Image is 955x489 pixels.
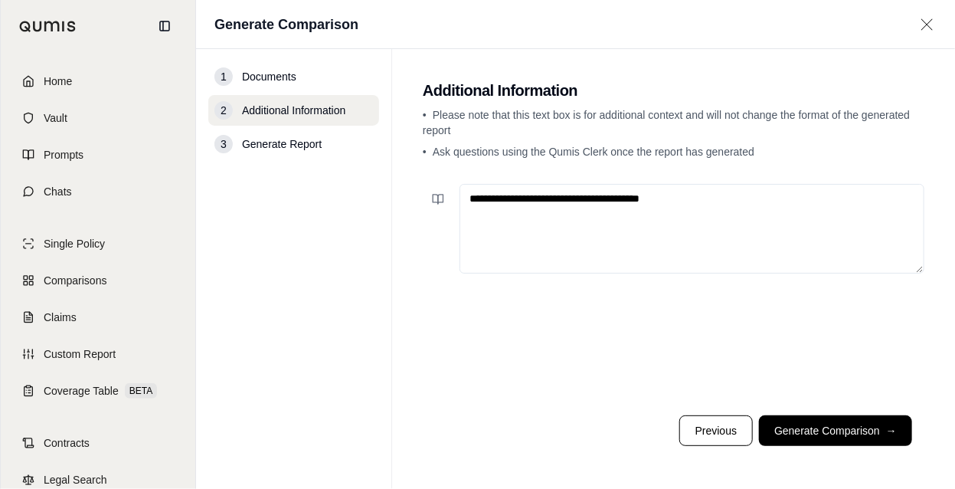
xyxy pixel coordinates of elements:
[125,383,157,399] span: BETA
[214,14,358,35] h1: Generate Comparison
[19,21,77,32] img: Qumis Logo
[44,236,105,251] span: Single Policy
[214,67,233,86] div: 1
[152,14,177,38] button: Collapse sidebar
[759,415,912,446] button: Generate Comparison→
[10,227,186,261] a: Single Policy
[10,101,186,135] a: Vault
[44,383,119,399] span: Coverage Table
[44,184,72,199] span: Chats
[423,109,910,136] span: Please note that this text box is for additional context and will not change the format of the ge...
[214,101,233,120] div: 2
[10,138,186,172] a: Prompts
[214,135,233,153] div: 3
[679,415,753,446] button: Previous
[433,146,754,158] span: Ask questions using the Qumis Clerk once the report has generated
[242,136,322,152] span: Generate Report
[44,273,106,288] span: Comparisons
[423,146,427,158] span: •
[10,374,186,408] a: Coverage TableBETA
[44,310,77,325] span: Claims
[423,109,427,121] span: •
[242,69,296,84] span: Documents
[44,472,107,487] span: Legal Search
[423,80,924,101] h2: Additional Information
[44,346,116,362] span: Custom Report
[10,337,186,371] a: Custom Report
[44,74,72,89] span: Home
[242,103,345,118] span: Additional Information
[10,300,186,334] a: Claims
[44,147,83,162] span: Prompts
[10,175,186,208] a: Chats
[44,435,90,451] span: Contracts
[10,64,186,98] a: Home
[10,426,186,460] a: Contracts
[10,264,186,297] a: Comparisons
[886,423,897,438] span: →
[44,110,67,126] span: Vault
